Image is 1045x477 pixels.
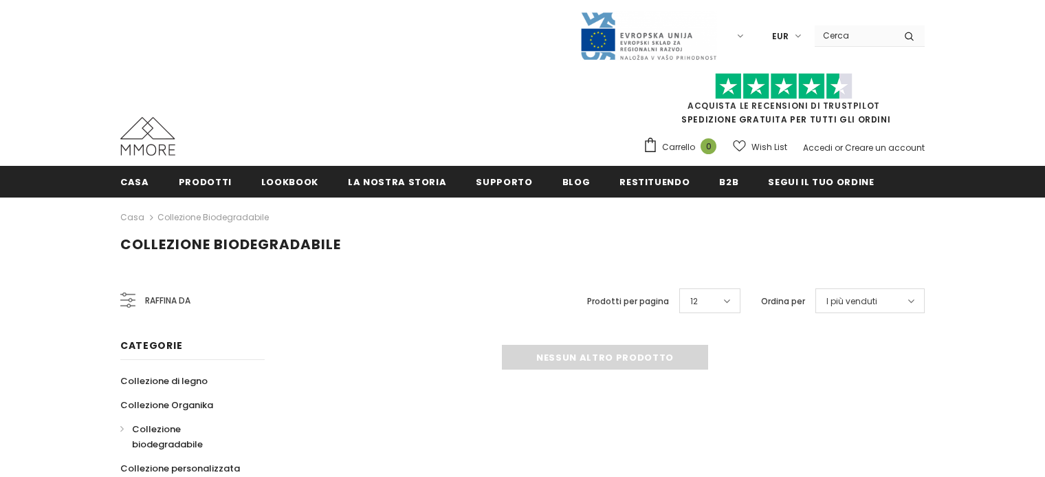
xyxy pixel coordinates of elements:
a: Collezione biodegradabile [157,211,269,223]
a: B2B [719,166,738,197]
span: B2B [719,176,738,189]
a: Carrello 0 [643,137,723,158]
img: Javni Razpis [580,11,717,61]
span: Wish List [751,140,787,154]
a: Collezione Organika [120,393,213,417]
a: Acquista le recensioni di TrustPilot [687,100,880,112]
span: Categorie [120,339,182,352]
a: Casa [120,166,149,197]
a: Segui il tuo ordine [768,166,874,197]
label: Prodotti per pagina [587,295,669,308]
a: La nostra storia [348,166,446,197]
span: Raffina da [145,293,190,308]
span: Lookbook [261,176,318,189]
img: Fidati di Pilot Stars [715,73,852,100]
span: Casa [120,176,149,189]
span: supporto [476,176,532,189]
label: Ordina per [761,295,805,308]
span: SPEDIZIONE GRATUITA PER TUTTI GLI ORDINI [643,79,925,125]
span: Restituendo [619,176,690,189]
a: Blog [562,166,591,197]
a: Collezione biodegradabile [120,417,250,456]
span: EUR [772,30,789,43]
span: I più venduti [826,295,877,308]
span: or [835,142,843,153]
span: Collezione biodegradabile [132,423,203,451]
a: Restituendo [619,166,690,197]
span: Blog [562,176,591,189]
a: supporto [476,166,532,197]
a: Collezione di legno [120,369,208,393]
a: Accedi [803,142,833,153]
a: Creare un account [845,142,925,153]
span: Collezione biodegradabile [120,235,341,254]
img: Casi MMORE [120,117,175,156]
span: 0 [701,138,716,154]
a: Lookbook [261,166,318,197]
a: Prodotti [179,166,232,197]
span: Prodotti [179,176,232,189]
span: La nostra storia [348,176,446,189]
a: Javni Razpis [580,30,717,41]
a: Casa [120,209,144,226]
span: Segui il tuo ordine [768,176,874,189]
a: Wish List [733,135,787,159]
span: Carrello [662,140,695,154]
span: 12 [690,295,698,308]
span: Collezione di legno [120,374,208,388]
span: Collezione Organika [120,399,213,412]
input: Search Site [815,25,894,45]
span: Collezione personalizzata [120,462,240,475]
